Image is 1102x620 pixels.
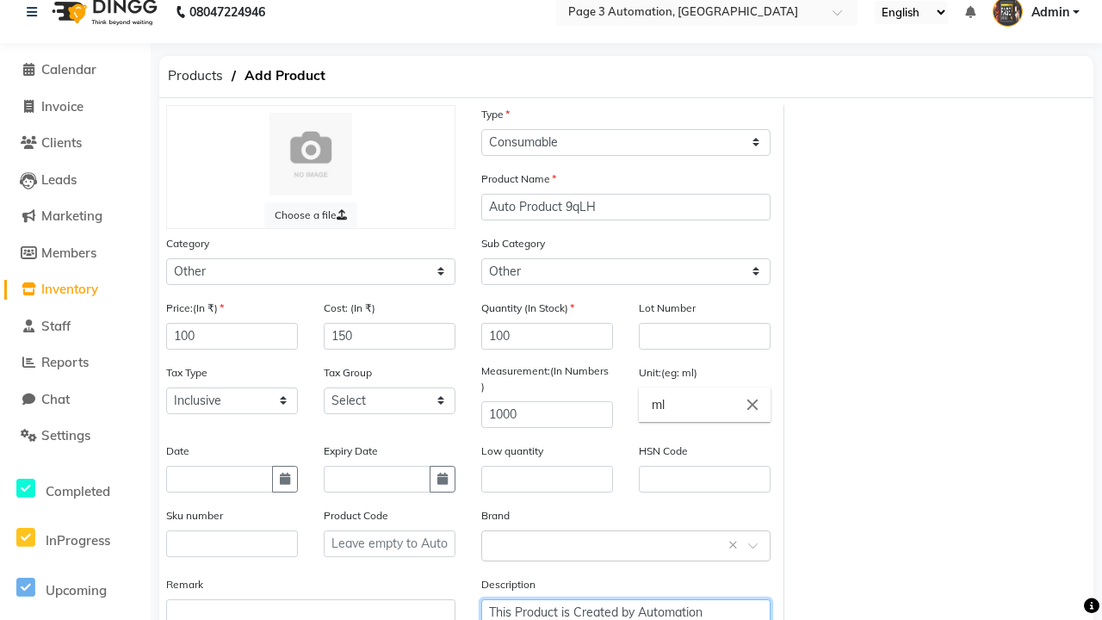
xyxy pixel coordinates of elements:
[481,171,556,187] label: Product Name
[41,171,77,188] span: Leads
[41,318,71,334] span: Staff
[159,60,232,91] span: Products
[269,113,352,195] img: Cinque Terre
[41,61,96,77] span: Calendar
[743,395,762,414] i: Close
[4,353,146,373] a: Reports
[324,530,455,557] input: Leave empty to Autogenerate
[4,133,146,153] a: Clients
[4,244,146,263] a: Members
[46,483,110,499] span: Completed
[4,60,146,80] a: Calendar
[481,508,510,524] label: Brand
[728,536,743,555] span: Clear all
[481,363,613,394] label: Measurement:(In Numbers )
[4,426,146,446] a: Settings
[4,280,146,300] a: Inventory
[639,443,688,459] label: HSN Code
[166,301,224,316] label: Price:(In ₹)
[481,236,545,251] label: Sub Category
[481,577,536,592] label: Description
[41,134,82,151] span: Clients
[4,170,146,190] a: Leads
[41,245,96,261] span: Members
[166,577,203,592] label: Remark
[1031,3,1069,22] span: Admin
[639,301,696,316] label: Lot Number
[324,443,378,459] label: Expiry Date
[264,202,357,228] label: Choose a file
[41,354,89,370] span: Reports
[4,207,146,226] a: Marketing
[46,582,107,598] span: Upcoming
[166,365,207,381] label: Tax Type
[41,208,102,224] span: Marketing
[166,508,223,524] label: Sku number
[166,443,189,459] label: Date
[41,391,70,407] span: Chat
[166,236,209,251] label: Category
[4,390,146,410] a: Chat
[46,532,110,549] span: InProgress
[481,301,574,316] label: Quantity (In Stock)
[236,60,334,91] span: Add Product
[324,365,372,381] label: Tax Group
[4,317,146,337] a: Staff
[324,301,375,316] label: Cost: (In ₹)
[481,107,510,122] label: Type
[639,365,697,381] label: Unit:(eg: ml)
[41,281,98,297] span: Inventory
[41,427,90,443] span: Settings
[324,508,388,524] label: Product Code
[4,97,146,117] a: Invoice
[481,443,543,459] label: Low quantity
[41,98,84,115] span: Invoice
